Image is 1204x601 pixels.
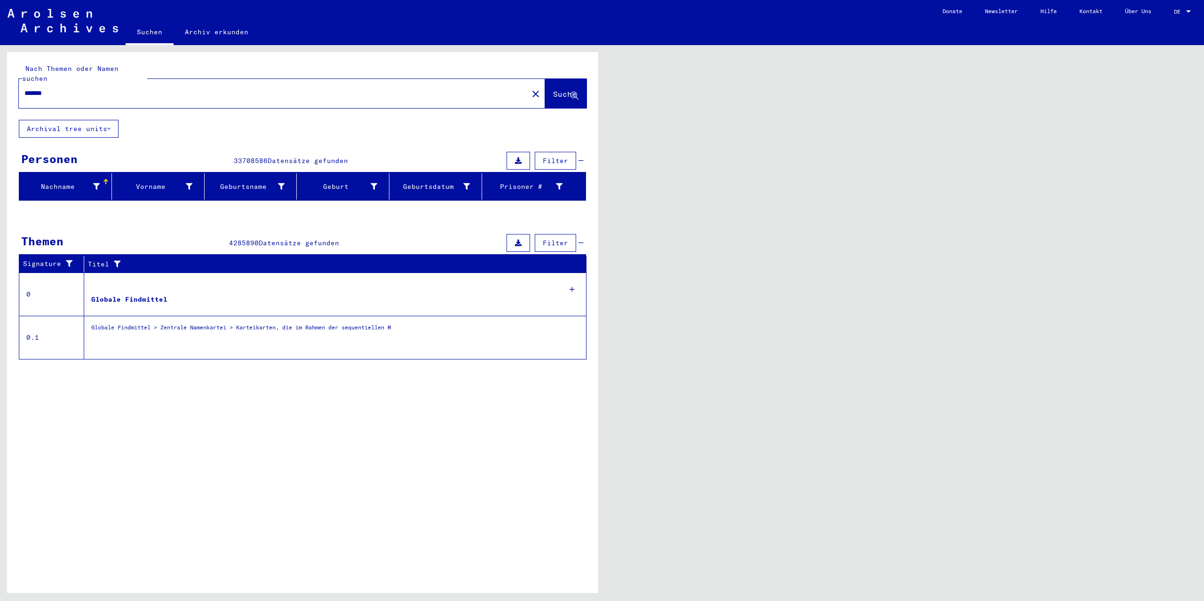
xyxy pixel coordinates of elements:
td: 0 [19,273,84,316]
div: Geburtsname [208,179,297,194]
span: Filter [543,239,568,247]
mat-header-cell: Vorname [112,173,205,200]
button: Filter [535,152,576,170]
span: 33708586 [234,156,268,165]
mat-header-cell: Geburtsname [205,173,297,200]
td: 0.1 [19,316,84,359]
a: Suchen [126,21,174,45]
div: Prisoner # [486,182,562,192]
button: Archival tree units [19,120,119,138]
button: Clear [526,84,545,103]
div: Geburt‏ [301,179,389,194]
span: DE [1174,8,1184,15]
div: Titel [88,259,568,269]
mat-icon: close [530,88,541,100]
div: Prisoner # [486,179,574,194]
span: Filter [543,156,568,165]
mat-label: Nach Themen oder Namen suchen [22,64,119,83]
div: Vorname [116,179,204,194]
span: Datensätze gefunden [268,156,348,165]
div: Signature [23,257,86,272]
div: Signature [23,259,77,269]
div: Vorname [116,182,192,192]
div: Nachname [23,182,100,192]
div: Geburt‏ [301,182,377,192]
div: Geburtsname [208,182,285,192]
mat-header-cell: Nachname [19,173,112,200]
div: Themen [21,233,63,250]
mat-header-cell: Geburtsdatum [389,173,482,200]
div: Globale Findmittel [91,295,167,304]
mat-header-cell: Prisoner # [482,173,586,200]
div: Geburtsdatum [393,182,470,192]
img: Arolsen_neg.svg [8,9,118,32]
a: Archiv erkunden [174,21,260,43]
div: Globale Findmittel > Zentrale Namenkartei > Karteikarten, die im Rahmen der sequentiellen M [91,323,391,336]
div: Nachname [23,179,111,194]
span: Suche [553,89,577,99]
div: Geburtsdatum [393,179,482,194]
div: Personen [21,150,78,167]
span: Datensätze gefunden [259,239,339,247]
mat-header-cell: Geburt‏ [297,173,389,200]
button: Suche [545,79,586,108]
span: 4285890 [229,239,259,247]
div: Titel [88,257,577,272]
button: Filter [535,234,576,252]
